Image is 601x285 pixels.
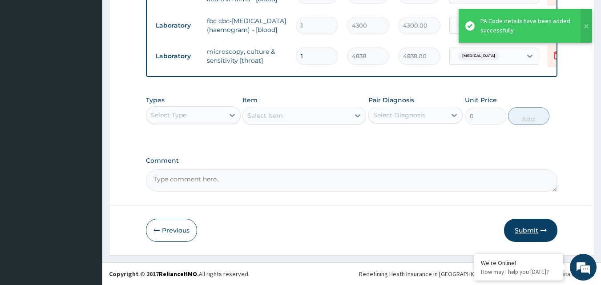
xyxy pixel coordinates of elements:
[151,111,186,120] div: Select Type
[151,17,202,34] td: Laboratory
[458,21,522,30] span: Acute upper respiratory infect...
[46,50,149,61] div: Chat with us now
[480,16,572,35] div: PA Code details have been added successfully
[4,190,169,221] textarea: Type your message and hit 'Enter'
[146,4,167,26] div: Minimize live chat window
[202,43,291,69] td: microscopy, culture & sensitivity [throat]
[465,96,497,104] label: Unit Price
[146,157,558,165] label: Comment
[102,262,601,285] footer: All rights reserved.
[242,96,258,104] label: Item
[151,48,202,64] td: Laboratory
[109,270,199,278] strong: Copyright © 2017 .
[458,52,500,60] span: [MEDICAL_DATA]
[159,270,197,278] a: RelianceHMO
[373,111,425,120] div: Select Diagnosis
[368,96,414,104] label: Pair Diagnosis
[481,268,557,276] p: How may I help you today?
[202,12,291,39] td: fbc cbc-[MEDICAL_DATA] (haemogram) - [blood]
[508,107,549,125] button: Add
[359,269,594,278] div: Redefining Heath Insurance in [GEOGRAPHIC_DATA] using Telemedicine and Data Science!
[52,86,123,176] span: We're online!
[16,44,36,67] img: d_794563401_company_1708531726252_794563401
[481,259,557,267] div: We're Online!
[146,219,197,242] button: Previous
[504,219,557,242] button: Submit
[146,96,165,104] label: Types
